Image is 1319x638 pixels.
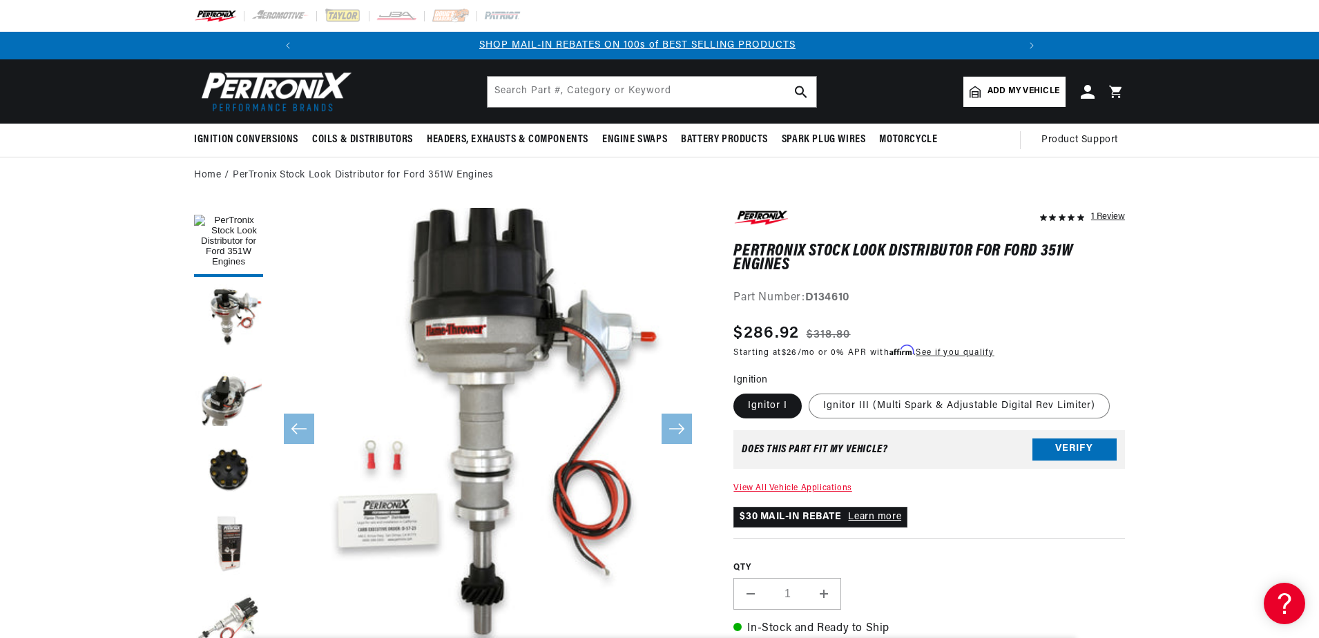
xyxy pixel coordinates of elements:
button: Load image 1 in gallery view [194,208,263,277]
summary: Motorcycle [872,124,944,156]
a: Add my vehicle [963,77,1066,107]
summary: Ignition Conversions [194,124,305,156]
a: View All Vehicle Applications [733,484,851,492]
summary: Engine Swaps [595,124,674,156]
nav: breadcrumbs [194,168,1125,183]
input: Search Part #, Category or Keyword [488,77,816,107]
button: Load image 4 in gallery view [194,436,263,505]
p: Starting at /mo or 0% APR with . [733,346,994,359]
slideshow-component: Translation missing: en.sections.announcements.announcement_bar [160,32,1159,59]
label: Ignitor I [733,394,802,418]
span: Engine Swaps [602,133,667,147]
button: Translation missing: en.sections.announcements.previous_announcement [274,32,302,59]
button: Slide right [662,414,692,444]
div: Does This part fit My vehicle? [742,444,887,455]
summary: Headers, Exhausts & Components [420,124,595,156]
button: Load image 2 in gallery view [194,284,263,353]
span: Spark Plug Wires [782,133,866,147]
span: Product Support [1041,133,1118,148]
div: 2 of 3 [280,38,996,53]
a: See if you qualify - Learn more about Affirm Financing (opens in modal) [916,349,994,357]
a: SHOP MAIL-IN REBATES ON 100s of BEST SELLING PRODUCTS [479,40,796,50]
button: Load image 3 in gallery view [194,360,263,429]
a: Learn more [848,512,901,522]
summary: Battery Products [674,124,775,156]
button: Slide left [284,414,314,444]
img: Pertronix [194,68,353,115]
strong: D134610 [805,292,849,303]
h1: PerTronix Stock Look Distributor for Ford 351W Engines [733,244,1125,273]
summary: Spark Plug Wires [775,124,873,156]
a: PerTronix Stock Look Distributor for Ford 351W Engines [233,168,493,183]
label: Ignitor III (Multi Spark & Adjustable Digital Rev Limiter) [809,394,1110,418]
button: search button [786,77,816,107]
summary: Coils & Distributors [305,124,420,156]
div: 1 Review [1091,208,1125,224]
p: In-Stock and Ready to Ship [733,620,1125,638]
summary: Product Support [1041,124,1125,157]
span: Add my vehicle [988,85,1059,98]
span: $26 [782,349,798,357]
span: Affirm [889,345,914,356]
button: Verify [1032,438,1117,461]
div: Part Number: [733,289,1125,307]
s: $318.80 [807,327,851,343]
p: $30 MAIL-IN REBATE [733,507,907,528]
button: Translation missing: en.sections.announcements.next_announcement [1018,32,1046,59]
legend: Ignition [733,373,769,387]
a: Home [194,168,221,183]
div: Announcement [280,38,996,53]
span: Motorcycle [879,133,937,147]
label: QTY [733,562,1125,574]
span: Ignition Conversions [194,133,298,147]
span: Battery Products [681,133,768,147]
span: Coils & Distributors [312,133,413,147]
span: Headers, Exhausts & Components [427,133,588,147]
button: Load image 5 in gallery view [194,512,263,581]
span: $286.92 [733,321,799,346]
